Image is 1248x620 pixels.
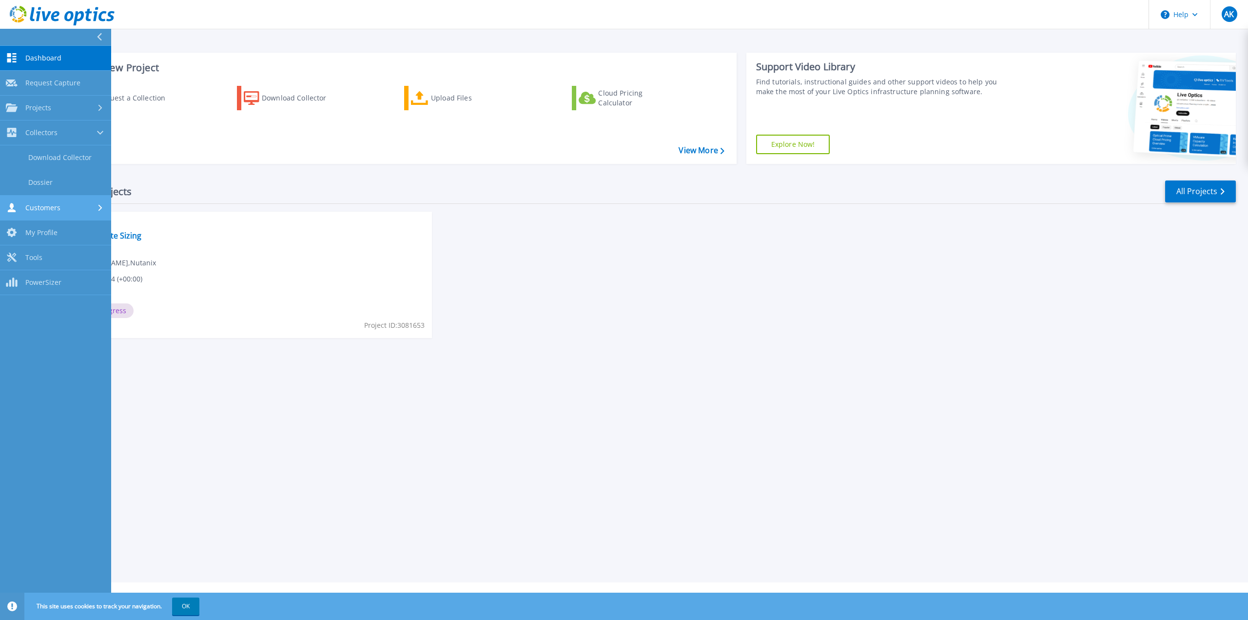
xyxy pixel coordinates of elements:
h3: Start a New Project [69,62,724,73]
a: All Projects [1165,180,1236,202]
a: Cloud Pricing Calculator [572,86,681,110]
span: Collectors [25,128,58,137]
span: PowerSizer [25,278,61,287]
button: OK [172,598,199,615]
div: Request a Collection [97,88,175,108]
span: Request Capture [25,79,80,87]
div: Upload Files [431,88,509,108]
span: My Profile [25,228,58,237]
span: This site uses cookies to track your navigation. [27,598,199,615]
span: Optical Prime [74,218,426,228]
a: View More [679,146,724,155]
span: Dashboard [25,54,61,62]
span: Customers [25,203,60,212]
span: Project ID: 3081653 [364,320,425,331]
span: AK [1224,10,1234,18]
a: Download Collector [237,86,346,110]
a: Explore Now! [756,135,830,154]
div: Find tutorials, instructional guides and other support videos to help you make the most of your L... [756,77,1009,97]
div: Cloud Pricing Calculator [598,88,676,108]
span: Tools [25,253,42,262]
span: [PERSON_NAME] , Nutanix [74,258,156,268]
div: Support Video Library [756,60,1009,73]
span: Projects [25,103,51,112]
a: Request a Collection [69,86,178,110]
a: Upload Files [404,86,513,110]
div: Download Collector [262,88,340,108]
